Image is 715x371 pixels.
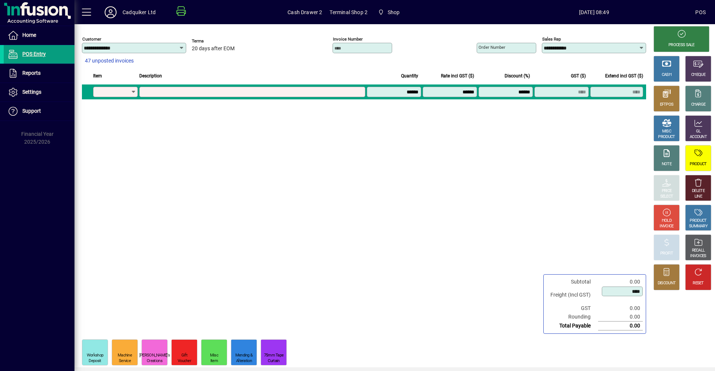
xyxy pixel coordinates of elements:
div: CHEQUE [691,72,705,78]
div: PROCESS SALE [668,42,695,48]
span: Terminal Shop 2 [330,6,368,18]
td: 0.00 [598,322,643,330]
div: INVOICES [690,253,706,259]
td: GST [547,304,598,313]
span: Extend incl GST ($) [605,72,643,80]
div: Deposit [89,358,101,364]
div: DELETE [692,188,705,194]
span: Quantity [401,72,418,80]
span: Reports [22,70,41,76]
div: 75mm Tape [264,353,284,358]
button: 47 unposted invoices [82,54,137,68]
span: Support [22,108,41,114]
div: PRICE [662,188,672,194]
div: [PERSON_NAME]'s [139,353,170,358]
div: LINE [695,194,702,199]
div: SELECT [660,194,673,199]
span: Discount (%) [505,72,530,80]
div: Voucher [178,358,191,364]
div: NOTE [662,161,671,167]
span: GST ($) [571,72,586,80]
mat-label: Customer [82,36,101,42]
span: 20 days after EOM [192,46,235,52]
div: EFTPOS [660,102,674,108]
div: PRODUCT [690,218,706,224]
div: Workshop [87,353,103,358]
div: DISCOUNT [658,281,676,286]
div: CHARGE [691,102,706,108]
span: POS Entry [22,51,46,57]
div: MISC [662,129,671,134]
a: Settings [4,83,74,102]
span: Terms [192,39,236,44]
span: Cash Drawer 2 [287,6,322,18]
div: RECALL [692,248,705,253]
div: SUMMARY [689,224,708,229]
a: Home [4,26,74,45]
td: Rounding [547,313,598,322]
td: Total Payable [547,322,598,330]
a: Support [4,102,74,121]
mat-label: Order number [479,45,505,50]
td: Freight (Incl GST) [547,286,598,304]
div: Curtain [268,358,279,364]
div: INVOICE [660,224,673,229]
div: RESET [693,281,704,286]
div: PRODUCT [690,161,706,167]
span: Rate incl GST ($) [441,72,474,80]
div: Alteration [236,358,252,364]
button: Profile [99,6,123,19]
div: Creations [147,358,162,364]
span: Shop [388,6,400,18]
div: Machine [118,353,132,358]
div: GL [696,129,701,134]
mat-label: Sales rep [542,36,561,42]
td: 0.00 [598,278,643,286]
div: Service [119,358,131,364]
span: [DATE] 08:49 [493,6,695,18]
div: PROFIT [660,251,673,256]
td: Subtotal [547,278,598,286]
span: 47 unposted invoices [85,57,134,65]
span: Description [139,72,162,80]
td: 0.00 [598,304,643,313]
div: HOLD [662,218,671,224]
div: Item [210,358,218,364]
td: 0.00 [598,313,643,322]
div: ACCOUNT [690,134,707,140]
span: Home [22,32,36,38]
div: Cadquiker Ltd [123,6,156,18]
div: POS [695,6,706,18]
div: Gift [181,353,187,358]
div: CASH [662,72,671,78]
div: Mending & [235,353,253,358]
div: Misc [210,353,218,358]
mat-label: Invoice number [333,36,363,42]
span: Item [93,72,102,80]
span: Shop [375,6,403,19]
span: Settings [22,89,41,95]
a: Reports [4,64,74,83]
div: PRODUCT [658,134,675,140]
